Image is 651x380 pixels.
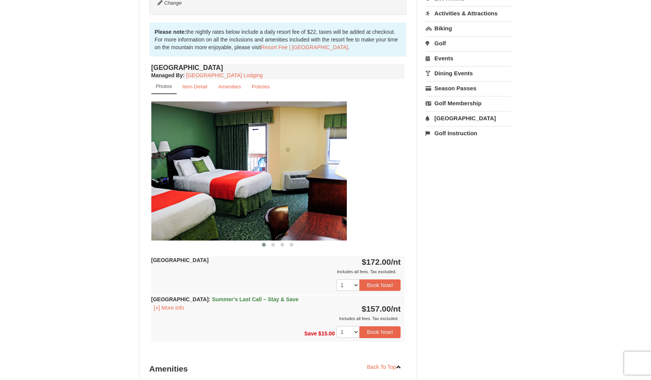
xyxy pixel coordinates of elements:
[359,326,401,338] button: Book Now!
[186,72,263,78] a: [GEOGRAPHIC_DATA] Lodging
[156,83,172,89] small: Photos
[252,84,270,90] small: Policies
[151,257,209,263] strong: [GEOGRAPHIC_DATA]
[151,79,177,94] a: Photos
[261,44,348,50] a: Resort Fee | [GEOGRAPHIC_DATA]
[426,81,511,95] a: Season Passes
[213,79,246,94] a: Amenities
[359,279,401,291] button: Book Now!
[149,361,407,377] h3: Amenities
[426,21,511,35] a: Biking
[391,257,401,266] span: /nt
[304,330,317,337] span: Save
[151,72,183,78] span: Managed By
[151,268,401,275] div: Includes all fees. Tax excluded.
[155,29,186,35] strong: Please note:
[426,126,511,140] a: Golf Instruction
[177,79,212,94] a: Item Detail
[151,304,187,312] button: [+] More Info
[182,84,207,90] small: Item Detail
[318,330,335,337] span: $15.00
[426,36,511,50] a: Golf
[218,84,241,90] small: Amenities
[149,23,407,56] div: the nightly rates below include a daily resort fee of $22, taxes will be added at checkout. For m...
[151,72,185,78] strong: :
[212,296,299,302] span: Summer’s Last Call – Stay & Save
[426,66,511,80] a: Dining Events
[362,304,391,313] span: $157.00
[426,96,511,110] a: Golf Membership
[426,6,511,20] a: Activities & Attractions
[93,101,347,240] img: 18876286-41-233aa5f3.jpg
[426,51,511,65] a: Events
[151,64,405,71] h4: [GEOGRAPHIC_DATA]
[247,79,275,94] a: Policies
[151,315,401,322] div: Includes all fees. Tax excluded.
[209,296,210,302] span: :
[391,304,401,313] span: /nt
[426,111,511,125] a: [GEOGRAPHIC_DATA]
[362,361,407,373] a: Back To Top
[362,257,401,266] strong: $172.00
[151,296,299,302] strong: [GEOGRAPHIC_DATA]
